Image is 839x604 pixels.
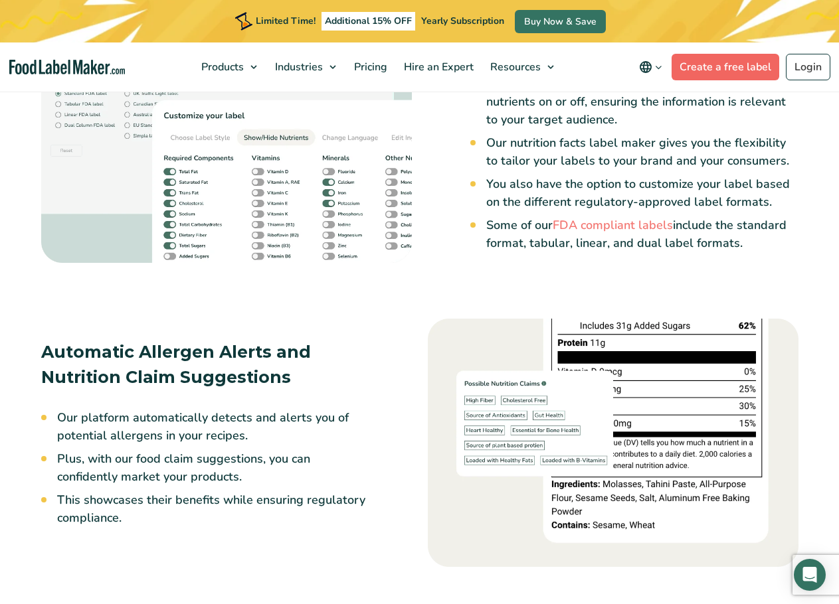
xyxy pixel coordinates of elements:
[428,319,798,566] img: A panel of Nutrition Claim options overlapping the bottom of a nutrition facts label.
[193,42,264,92] a: Products
[256,15,316,27] span: Limited Time!
[515,10,606,33] a: Buy Now & Save
[486,175,798,211] li: You also have the option to customize your label based on the different regulatory-approved label...
[350,60,389,74] span: Pricing
[57,409,369,445] li: Our platform automatically detects and alerts you of potential allergens in your recipes.
[322,12,415,31] span: Additional 15% OFF
[396,42,479,92] a: Hire an Expert
[271,60,324,74] span: Industries
[346,42,393,92] a: Pricing
[57,491,369,527] li: This showcases their benefits while ensuring regulatory compliance.
[57,450,369,486] li: Plus, with our food claim suggestions, you can confidently market your products.
[672,54,779,80] a: Create a free label
[421,15,504,27] span: Yearly Subscription
[41,15,412,262] img: Two panels with toggle buttons for different customization options you can choose from in the rec...
[486,134,798,170] li: Our nutrition facts label maker gives you the flexibility to tailor your labels to your brand and...
[486,216,798,252] li: Some of our include the standard format, tabular, linear, and dual label formats.
[197,60,245,74] span: Products
[267,42,343,92] a: Industries
[41,340,369,390] h3: Automatic Allergen Alerts and Nutrition Claim Suggestions
[400,60,475,74] span: Hire an Expert
[553,217,673,233] a: FDA compliant labels
[786,54,830,80] a: Login
[486,75,798,129] li: With our Customize label option, you can toggle nutrients on or off, ensuring the information is ...
[486,60,542,74] span: Resources
[482,42,561,92] a: Resources
[794,559,826,591] div: Open Intercom Messenger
